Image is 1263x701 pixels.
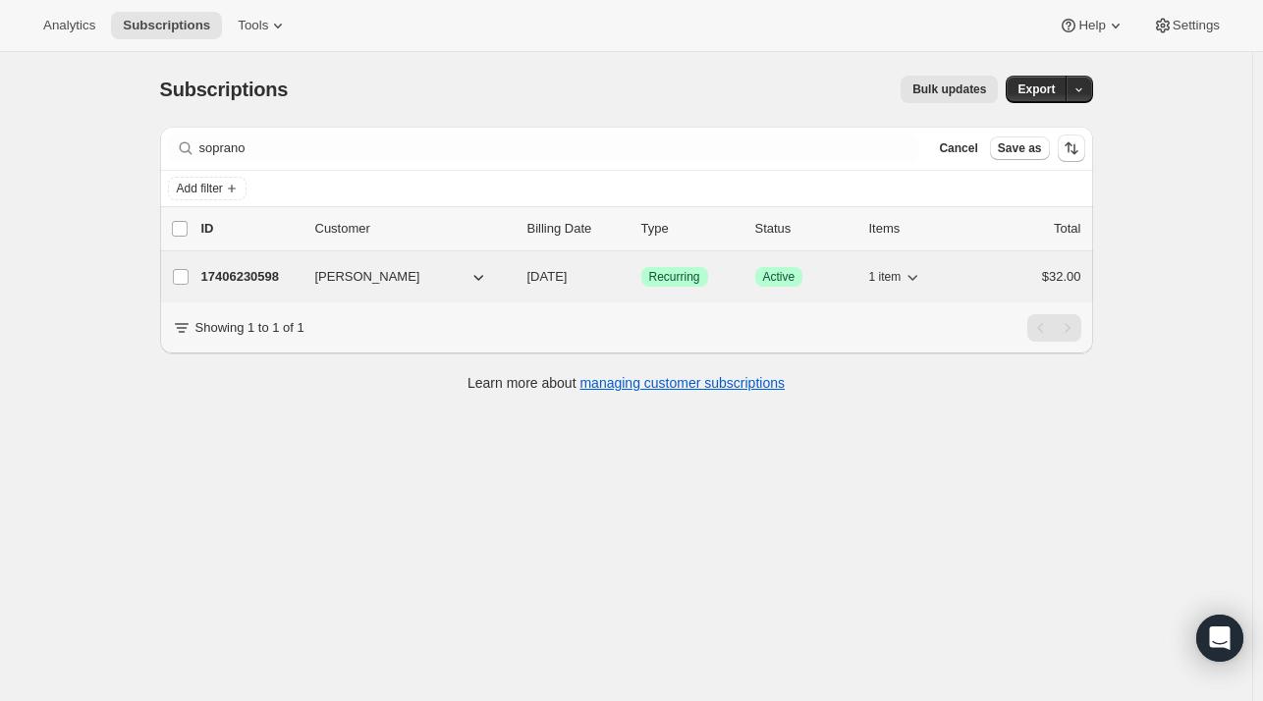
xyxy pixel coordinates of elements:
nav: Pagination [1027,314,1081,342]
button: Export [1006,76,1067,103]
input: Filter subscribers [199,135,920,162]
p: Showing 1 to 1 of 1 [195,318,304,338]
div: 17406230598[PERSON_NAME][DATE]SuccessRecurringSuccessActive1 item$32.00 [201,263,1081,291]
span: Settings [1173,18,1220,33]
button: Add filter [168,177,247,200]
span: $32.00 [1042,269,1081,284]
span: Add filter [177,181,223,196]
span: Recurring [649,269,700,285]
button: Cancel [931,136,985,160]
p: Total [1054,219,1080,239]
span: Help [1078,18,1105,33]
p: ID [201,219,300,239]
button: Help [1047,12,1136,39]
span: Cancel [939,140,977,156]
button: Tools [226,12,300,39]
span: Subscriptions [160,79,289,100]
button: Analytics [31,12,107,39]
button: Subscriptions [111,12,222,39]
div: Type [641,219,740,239]
div: Open Intercom Messenger [1196,615,1243,662]
span: Subscriptions [123,18,210,33]
button: Save as [990,136,1050,160]
span: [DATE] [527,269,568,284]
div: Items [869,219,967,239]
button: Bulk updates [901,76,998,103]
span: Tools [238,18,268,33]
span: [PERSON_NAME] [315,267,420,287]
span: Active [763,269,796,285]
p: 17406230598 [201,267,300,287]
p: Status [755,219,853,239]
div: IDCustomerBilling DateTypeStatusItemsTotal [201,219,1081,239]
span: Export [1017,81,1055,97]
span: Analytics [43,18,95,33]
span: Save as [998,140,1042,156]
button: [PERSON_NAME] [303,261,500,293]
button: Sort the results [1058,135,1085,162]
button: Settings [1141,12,1232,39]
span: 1 item [869,269,902,285]
p: Customer [315,219,512,239]
p: Billing Date [527,219,626,239]
button: 1 item [869,263,923,291]
span: Bulk updates [912,81,986,97]
p: Learn more about [467,373,785,393]
a: managing customer subscriptions [579,375,785,391]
